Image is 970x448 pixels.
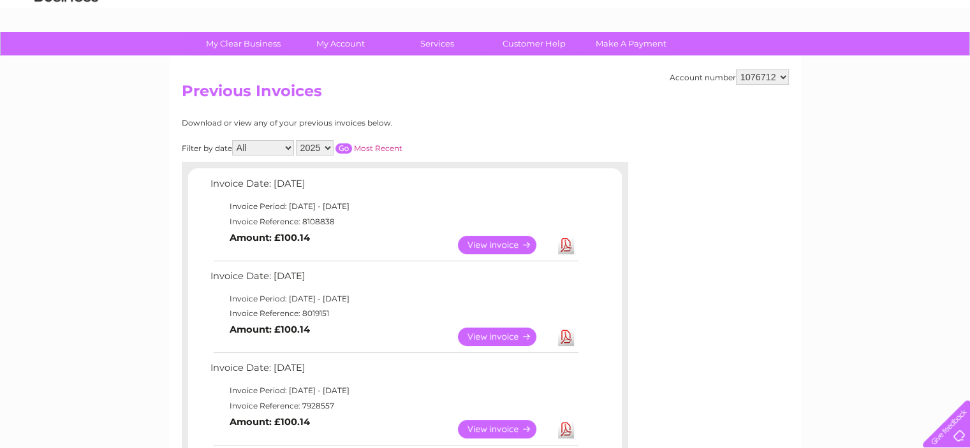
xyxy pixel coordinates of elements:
td: Invoice Period: [DATE] - [DATE] [207,199,580,214]
div: Account number [670,69,789,85]
td: Invoice Reference: 7928557 [207,398,580,414]
a: Blog [859,54,878,64]
a: 0333 014 3131 [730,6,818,22]
a: Customer Help [481,32,587,55]
a: View [458,328,552,346]
a: Services [385,32,490,55]
a: Telecoms [813,54,851,64]
a: Energy [777,54,805,64]
td: Invoice Period: [DATE] - [DATE] [207,291,580,307]
a: Download [558,236,574,254]
a: Contact [885,54,916,64]
td: Invoice Date: [DATE] [207,268,580,291]
a: Log out [928,54,958,64]
div: Filter by date [182,140,517,155]
a: View [458,236,552,254]
h2: Previous Invoices [182,82,789,106]
img: logo.png [34,33,99,72]
a: Most Recent [354,143,402,153]
a: My Account [288,32,393,55]
a: Water [746,54,770,64]
b: Amount: £100.14 [230,232,310,243]
td: Invoice Reference: 8019151 [207,306,580,321]
a: My Clear Business [191,32,296,55]
td: Invoice Date: [DATE] [207,359,580,383]
div: Download or view any of your previous invoices below. [182,119,517,127]
a: Download [558,420,574,438]
a: Download [558,328,574,346]
div: Clear Business is a trading name of Verastar Limited (registered in [GEOGRAPHIC_DATA] No. 3667643... [184,7,787,62]
td: Invoice Date: [DATE] [207,175,580,199]
td: Invoice Period: [DATE] - [DATE] [207,383,580,398]
b: Amount: £100.14 [230,416,310,428]
a: Make A Payment [578,32,684,55]
a: View [458,420,552,438]
td: Invoice Reference: 8108838 [207,214,580,229]
b: Amount: £100.14 [230,324,310,335]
